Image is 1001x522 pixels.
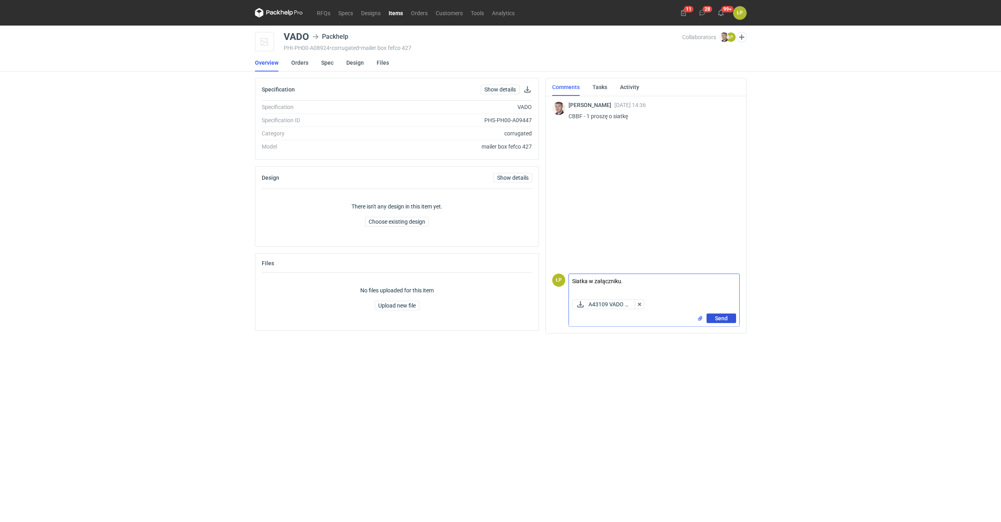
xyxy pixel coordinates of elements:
[370,116,532,124] div: PHS-PH00-A09447
[370,129,532,137] div: corrugated
[552,78,580,96] a: Comments
[572,300,636,309] div: A43109 VADO 339x305x119xB.pdf
[284,32,309,42] div: VADO
[262,116,370,124] div: Specification ID
[719,32,729,42] img: Maciej Sikora
[677,6,690,19] button: 11
[552,274,565,287] div: Łukasz Postawa
[262,175,279,181] h2: Design
[614,102,646,108] span: [DATE] 14:36
[696,6,709,19] button: 28
[733,6,746,20] button: ŁP
[360,286,434,294] p: No files uploaded for this item
[715,316,728,321] span: Send
[284,45,682,51] div: PHI-PH00-A08924
[733,6,746,20] div: Łukasz Postawa
[552,274,565,287] figcaption: ŁP
[715,6,727,19] button: 99+
[569,102,614,108] span: [PERSON_NAME]
[262,143,370,151] div: Model
[467,8,488,18] a: Tools
[569,274,739,296] textarea: Siatka w załączniku.
[385,8,407,18] a: Items
[494,173,532,183] a: Show details
[592,78,607,96] a: Tasks
[357,8,385,18] a: Designs
[370,143,532,151] div: mailer box fefco 427
[572,300,636,309] button: A43109 VADO 3...
[330,45,359,51] span: • corrugated
[378,303,416,308] span: Upload new file
[375,301,419,310] button: Upload new file
[588,300,630,309] span: A43109 VADO 3...
[321,54,334,71] a: Spec
[523,85,532,94] button: Download specification
[407,8,432,18] a: Orders
[334,8,357,18] a: Specs
[351,202,442,210] p: There isn't any design in this item yet.
[620,78,639,96] a: Activity
[312,32,348,42] div: Packhelp
[377,54,389,71] a: Files
[726,32,736,42] figcaption: ŁP
[682,34,716,40] span: Collaborators
[262,129,370,137] div: Category
[369,219,425,224] span: Choose existing design
[313,8,334,18] a: RFQs
[262,86,295,93] h2: Specification
[262,260,274,266] h2: Files
[370,103,532,111] div: VADO
[432,8,467,18] a: Customers
[736,32,746,42] button: Edit collaborators
[481,85,519,94] a: Show details
[262,103,370,111] div: Specification
[488,8,519,18] a: Analytics
[365,217,429,226] button: Choose existing design
[346,54,364,71] a: Design
[255,54,278,71] a: Overview
[707,314,736,323] button: Send
[569,111,733,121] p: CBBF - 1 proszę o siatkę
[291,54,308,71] a: Orders
[552,102,565,115] img: Maciej Sikora
[255,8,303,18] svg: Packhelp Pro
[359,45,411,51] span: • mailer box fefco 427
